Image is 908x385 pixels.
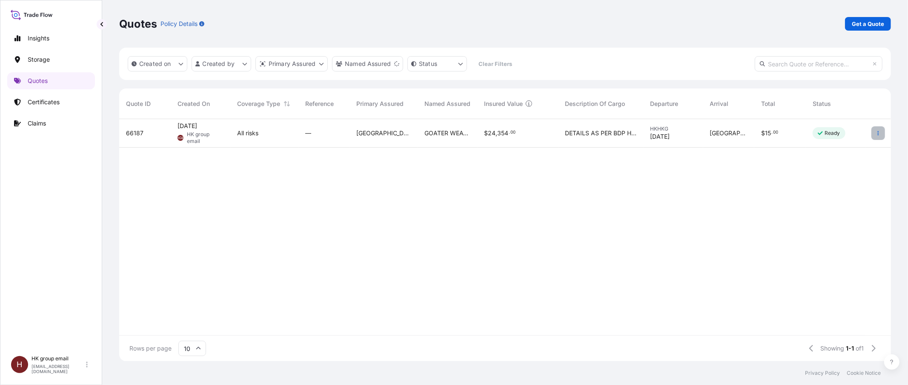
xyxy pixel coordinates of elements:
[496,130,498,136] span: ,
[237,100,280,108] span: Coverage Type
[755,56,882,71] input: Search Quote or Reference...
[282,99,292,109] button: Sort
[305,129,311,137] span: —
[846,344,854,353] span: 1-1
[813,100,831,108] span: Status
[32,364,84,374] p: [EMAIL_ADDRESS][DOMAIN_NAME]
[710,100,729,108] span: Arrival
[357,100,404,108] span: Primary Assured
[28,119,46,128] p: Claims
[845,17,891,31] a: Get a Quote
[178,100,210,108] span: Created On
[765,130,771,136] span: 15
[761,130,765,136] span: $
[498,130,509,136] span: 354
[852,20,884,28] p: Get a Quote
[650,132,670,141] span: [DATE]
[7,51,95,68] a: Storage
[7,72,95,89] a: Quotes
[129,344,172,353] span: Rows per page
[28,98,60,106] p: Certificates
[305,100,334,108] span: Reference
[847,370,881,376] a: Cookie Notice
[7,115,95,132] a: Claims
[139,60,171,68] p: Created on
[425,100,471,108] span: Named Assured
[484,130,488,136] span: $
[178,122,197,130] span: [DATE]
[761,100,775,108] span: Total
[357,129,411,137] span: [GEOGRAPHIC_DATA]
[28,34,49,43] p: Insights
[126,100,151,108] span: Quote ID
[565,100,625,108] span: Description Of Cargo
[17,360,23,369] span: H
[509,131,510,134] span: .
[160,20,198,28] p: Policy Details
[825,130,840,137] p: Ready
[119,17,157,31] p: Quotes
[565,129,637,137] span: DETAILS AS PER BDP HOUSE BILL OF LADING : HK1005001293
[488,130,496,136] span: 24
[28,77,48,85] p: Quotes
[771,131,773,134] span: .
[650,100,679,108] span: Departure
[345,60,391,68] p: Named Assured
[419,60,437,68] p: Status
[821,344,845,353] span: Showing
[773,131,778,134] span: 00
[710,129,748,137] span: [GEOGRAPHIC_DATA]
[177,134,184,142] span: HGE
[471,57,519,71] button: Clear Filters
[805,370,840,376] a: Privacy Policy
[126,129,143,137] span: 66187
[128,56,187,71] button: createdOn Filter options
[484,100,523,108] span: Insured Value
[856,344,864,353] span: of 1
[203,60,235,68] p: Created by
[7,30,95,47] a: Insights
[425,129,471,137] span: GOATER WEAVING LACE COMPANY LIMITED
[7,94,95,111] a: Certificates
[192,56,251,71] button: createdBy Filter options
[255,56,328,71] button: distributor Filter options
[32,355,84,362] p: HK group email
[510,131,516,134] span: 00
[650,125,696,132] span: HKHKG
[237,129,258,137] span: All risks
[332,56,403,71] button: cargoOwner Filter options
[269,60,315,68] p: Primary Assured
[187,131,223,145] span: HK group email
[407,56,467,71] button: certificateStatus Filter options
[28,55,50,64] p: Storage
[478,60,512,68] p: Clear Filters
